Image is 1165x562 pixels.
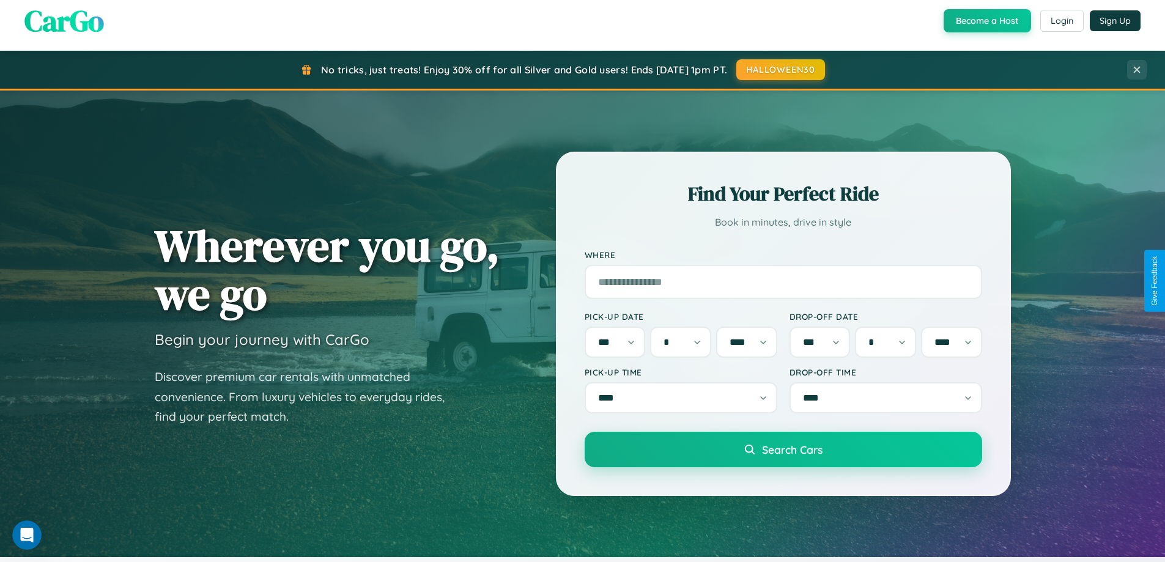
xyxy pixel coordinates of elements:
button: Login [1040,10,1084,32]
button: Become a Host [944,9,1031,32]
button: Search Cars [585,432,982,467]
button: Sign Up [1090,10,1141,31]
label: Where [585,250,982,260]
h3: Begin your journey with CarGo [155,330,369,349]
label: Drop-off Date [790,311,982,322]
p: Discover premium car rentals with unmatched convenience. From luxury vehicles to everyday rides, ... [155,367,460,427]
button: HALLOWEEN30 [736,59,825,80]
div: Give Feedback [1150,256,1159,306]
label: Pick-up Date [585,311,777,322]
span: No tricks, just treats! Enjoy 30% off for all Silver and Gold users! Ends [DATE] 1pm PT. [321,64,727,76]
label: Pick-up Time [585,367,777,377]
p: Book in minutes, drive in style [585,213,982,231]
span: CarGo [24,1,104,41]
h1: Wherever you go, we go [155,221,500,318]
label: Drop-off Time [790,367,982,377]
span: Search Cars [762,443,823,456]
iframe: Intercom live chat [12,520,42,550]
h2: Find Your Perfect Ride [585,180,982,207]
